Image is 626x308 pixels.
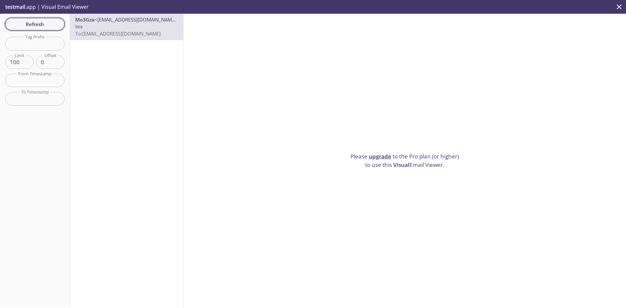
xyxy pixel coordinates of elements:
[5,18,65,30] button: Refresh
[75,16,95,23] span: Mo3Gza
[5,3,25,10] span: testmail
[75,23,82,30] span: tes
[70,14,183,40] div: Mo3Gza<[EMAIL_ADDRESS][DOMAIN_NAME]>tesTo:[EMAIL_ADDRESS][DOMAIN_NAME]
[393,161,410,169] span: Visual
[369,153,391,160] a: upgrade
[348,152,462,169] p: Please to the Pro plan (or higher) to use this Email Viewer.
[75,30,161,37] span: To: [EMAIL_ADDRESS][DOMAIN_NAME]
[10,20,59,28] span: Refresh
[95,16,179,23] span: <[EMAIL_ADDRESS][DOMAIN_NAME]>
[70,14,183,40] nav: emails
